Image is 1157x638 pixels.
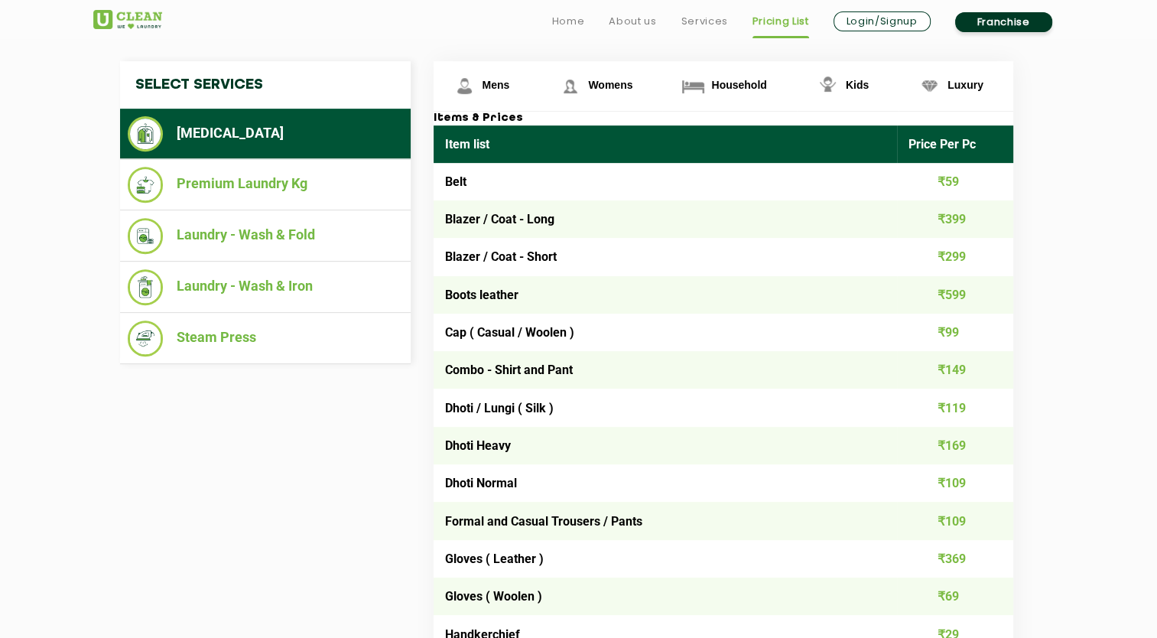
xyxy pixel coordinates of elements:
h4: Select Services [120,61,411,109]
span: Mens [483,79,510,91]
a: Home [552,12,585,31]
img: Womens [557,73,583,99]
li: Laundry - Wash & Iron [128,269,403,305]
td: Belt [434,163,898,200]
td: Gloves ( Woolen ) [434,578,898,615]
td: ₹69 [897,578,1013,615]
img: Mens [451,73,478,99]
span: Luxury [947,79,983,91]
li: [MEDICAL_DATA] [128,116,403,151]
img: Laundry - Wash & Iron [128,269,164,305]
a: Login/Signup [834,11,931,31]
img: Premium Laundry Kg [128,167,164,203]
td: ₹109 [897,502,1013,539]
span: Womens [588,79,632,91]
img: Luxury [916,73,943,99]
td: ₹599 [897,276,1013,314]
td: ₹119 [897,389,1013,426]
td: ₹149 [897,351,1013,389]
th: Item list [434,125,898,163]
td: ₹169 [897,427,1013,464]
td: ₹99 [897,314,1013,351]
li: Laundry - Wash & Fold [128,218,403,254]
td: Dhoti / Lungi ( Silk ) [434,389,898,426]
td: Blazer / Coat - Short [434,238,898,275]
td: Dhoti Normal [434,464,898,502]
td: Gloves ( Leather ) [434,540,898,578]
td: ₹299 [897,238,1013,275]
img: Kids [814,73,841,99]
span: Household [711,79,766,91]
a: Franchise [955,12,1052,32]
img: Dry Cleaning [128,116,164,151]
a: Pricing List [752,12,809,31]
td: Boots leather [434,276,898,314]
td: ₹399 [897,200,1013,238]
td: Combo - Shirt and Pant [434,351,898,389]
td: Formal and Casual Trousers / Pants [434,502,898,539]
li: Steam Press [128,321,403,356]
td: ₹109 [897,464,1013,502]
img: Household [680,73,707,99]
td: Cap ( Casual / Woolen ) [434,314,898,351]
td: Blazer / Coat - Long [434,200,898,238]
img: UClean Laundry and Dry Cleaning [93,10,162,29]
a: About us [609,12,656,31]
span: Kids [846,79,869,91]
td: ₹59 [897,163,1013,200]
img: Laundry - Wash & Fold [128,218,164,254]
td: Dhoti Heavy [434,427,898,464]
td: ₹369 [897,540,1013,578]
a: Services [681,12,727,31]
img: Steam Press [128,321,164,356]
li: Premium Laundry Kg [128,167,403,203]
h3: Items & Prices [434,112,1013,125]
th: Price Per Pc [897,125,1013,163]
